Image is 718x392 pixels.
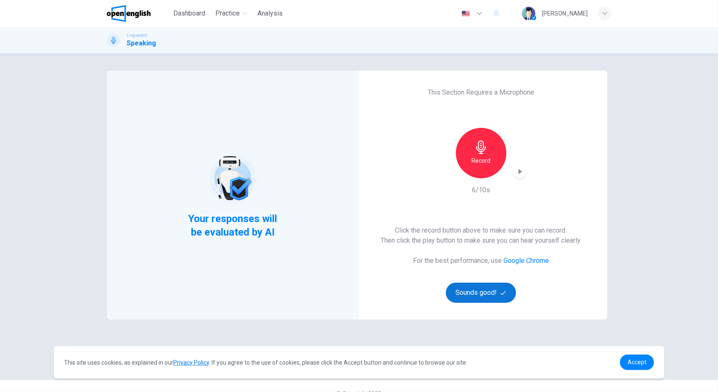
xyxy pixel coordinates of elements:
[170,6,209,21] button: Dashboard
[472,156,490,166] h6: Record
[381,225,581,246] h6: Click the record button above to make sure you can record. Then click the play button to make sur...
[620,355,654,370] a: dismiss cookie message
[542,8,588,19] div: [PERSON_NAME]
[182,212,284,239] span: Your responses will be evaluated by AI
[446,283,517,303] button: Sounds good!
[257,8,283,19] span: Analysis
[206,151,260,205] img: robot icon
[215,8,240,19] span: Practice
[456,128,506,178] button: Record
[254,6,286,21] button: Analysis
[503,257,549,265] a: Google Chrome
[212,6,251,21] button: Practice
[173,359,209,366] a: Privacy Policy
[472,185,490,195] h6: 6/10s
[413,256,549,266] h6: For the best performance, use
[64,359,467,366] span: This site uses cookies, as explained in our . If you agree to the use of cookies, please click th...
[127,32,148,38] span: Linguaskill
[628,359,646,366] span: Accept
[107,5,170,22] a: OpenEnglish logo
[461,11,471,17] img: en
[173,8,205,19] span: Dashboard
[127,38,156,48] h1: Speaking
[54,346,664,379] div: cookieconsent
[107,5,151,22] img: OpenEnglish logo
[522,7,535,20] img: Profile picture
[428,87,534,98] h6: This Section Requires a Microphone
